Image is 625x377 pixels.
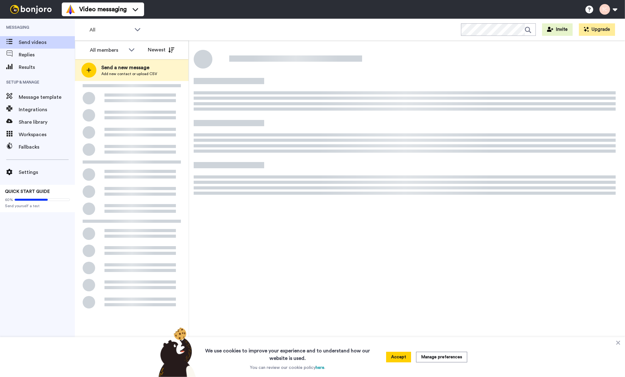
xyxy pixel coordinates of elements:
button: Manage preferences [416,352,467,362]
img: vm-color.svg [65,4,75,14]
span: Send a new message [101,64,157,71]
button: Accept [386,352,411,362]
span: Replies [19,51,75,59]
a: here [316,365,324,370]
p: You can review our cookie policy . [250,365,325,371]
button: Newest [143,44,179,56]
span: Message template [19,93,75,101]
span: Results [19,64,75,71]
span: Workspaces [19,131,75,138]
span: Integrations [19,106,75,113]
span: 60% [5,197,13,202]
h3: We use cookies to improve your experience and to understand how our website is used. [199,343,376,362]
span: Share library [19,118,75,126]
span: Add new contact or upload CSV [101,71,157,76]
img: bj-logo-header-white.svg [7,5,54,14]
div: All members [90,46,125,54]
span: Send videos [19,39,75,46]
button: Invite [542,23,573,36]
span: Fallbacks [19,143,75,151]
span: All [90,26,131,34]
span: Video messaging [79,5,127,14]
img: bear-with-cookie.png [153,327,199,377]
span: Settings [19,169,75,176]
span: QUICK START GUIDE [5,189,50,194]
button: Upgrade [579,23,615,36]
span: Send yourself a test [5,203,70,208]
